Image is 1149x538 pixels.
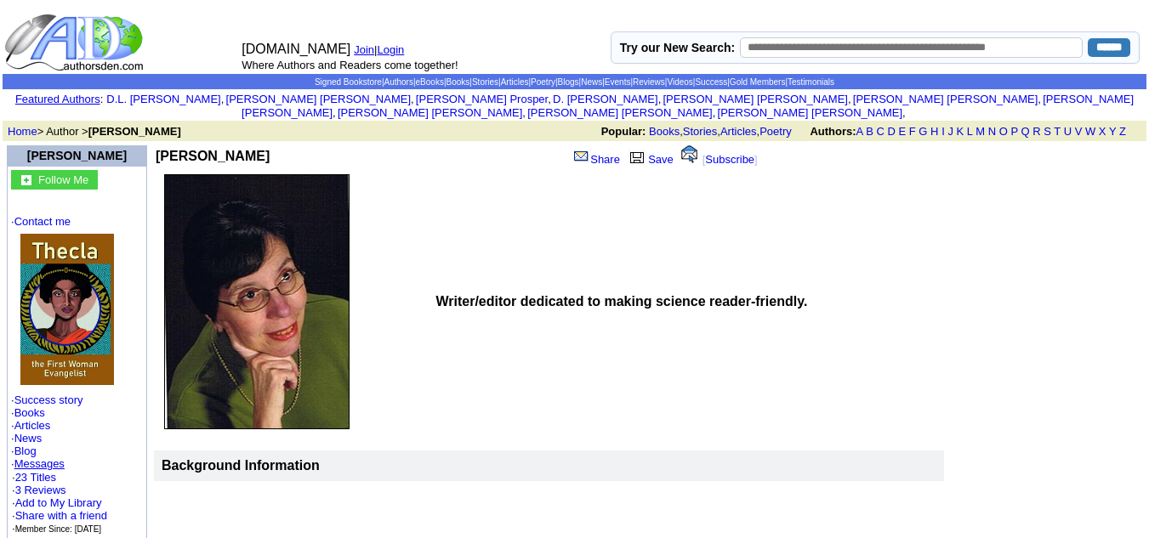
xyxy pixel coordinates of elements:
[15,484,66,496] a: 3 Reviews
[435,294,807,309] b: Writer/editor dedicated to making science reader-friendly.
[633,77,665,87] a: Reviews
[788,77,834,87] a: Testimonials
[1041,95,1043,105] font: i
[15,93,103,105] font: :
[21,175,31,185] img: gc.jpg
[876,125,884,138] a: C
[919,125,927,138] a: G
[605,77,631,87] a: Events
[414,95,416,105] font: i
[620,41,735,54] label: Try our New Search:
[8,125,181,138] font: > Author >
[720,125,757,138] a: Articles
[226,93,411,105] a: [PERSON_NAME] [PERSON_NAME]
[472,77,498,87] a: Stories
[681,145,697,163] img: alert.gif
[851,95,853,105] font: i
[649,125,680,138] a: Books
[1109,125,1116,138] a: Y
[976,125,985,138] a: M
[11,215,143,535] font: · · · · · ·
[501,77,529,87] a: Articles
[754,153,758,166] font: ]
[1021,125,1029,138] a: Q
[930,125,938,138] a: H
[14,394,83,406] a: Success story
[1085,125,1095,138] a: W
[853,93,1038,105] a: [PERSON_NAME] [PERSON_NAME]
[315,77,382,87] a: Signed Bookstore
[581,77,602,87] a: News
[242,59,458,71] font: Where Authors and Readers come together!
[626,153,674,166] a: Save
[531,77,555,87] a: Poetry
[162,458,320,473] b: Background Information
[106,93,1134,119] font: , , , , , , , , , ,
[526,109,527,118] font: i
[601,125,646,138] b: Popular:
[601,125,1141,138] font: , , ,
[38,173,88,186] font: Follow Me
[15,93,100,105] a: Featured Authors
[1075,125,1083,138] a: V
[8,125,37,138] a: Home
[967,125,973,138] a: L
[15,524,102,534] font: Member Since: [DATE]
[447,77,470,87] a: Books
[683,125,717,138] a: Stories
[898,125,906,138] a: E
[14,432,43,445] a: News
[628,150,646,163] img: library.gif
[957,125,964,138] a: K
[718,106,902,119] a: [PERSON_NAME] [PERSON_NAME]
[909,125,916,138] a: F
[1064,125,1072,138] a: U
[856,125,863,138] a: A
[15,509,107,522] a: Share with a friend
[11,457,65,470] font: ·
[667,77,692,87] a: Videos
[14,215,71,228] a: Contact me
[988,125,996,138] a: N
[810,125,856,138] b: Authors:
[551,95,553,105] font: i
[338,106,522,119] a: [PERSON_NAME] [PERSON_NAME]
[14,419,51,432] a: Articles
[38,172,88,186] a: Follow Me
[574,150,589,163] img: share_page.gif
[14,445,37,457] a: Blog
[242,42,350,56] font: [DOMAIN_NAME]
[354,43,374,56] a: Join
[15,496,102,509] a: Add to My Library
[695,77,727,87] a: Success
[106,93,220,105] a: D.L. [PERSON_NAME]
[15,471,56,484] a: 23 Titles
[12,496,107,535] font: · · ·
[374,43,410,56] font: |
[384,77,412,87] a: Authors
[4,13,147,72] img: logo_ad.gif
[999,125,1008,138] a: O
[224,95,225,105] font: i
[14,457,65,470] a: Messages
[416,93,548,105] a: [PERSON_NAME] Prosper
[730,77,786,87] a: Gold Members
[20,234,114,385] img: 79748.jpg
[663,93,847,105] a: [PERSON_NAME] [PERSON_NAME]
[12,471,107,535] font: · ·
[1032,125,1040,138] a: R
[947,125,953,138] a: J
[27,149,127,162] a: [PERSON_NAME]
[527,106,712,119] a: [PERSON_NAME] [PERSON_NAME]
[164,174,350,429] img: 117626.jpg
[1099,125,1106,138] a: X
[88,125,181,138] b: [PERSON_NAME]
[378,43,405,56] a: Login
[887,125,895,138] a: D
[906,109,907,118] font: i
[866,125,873,138] a: B
[572,153,620,166] a: Share
[759,125,792,138] a: Poetry
[14,406,45,419] a: Books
